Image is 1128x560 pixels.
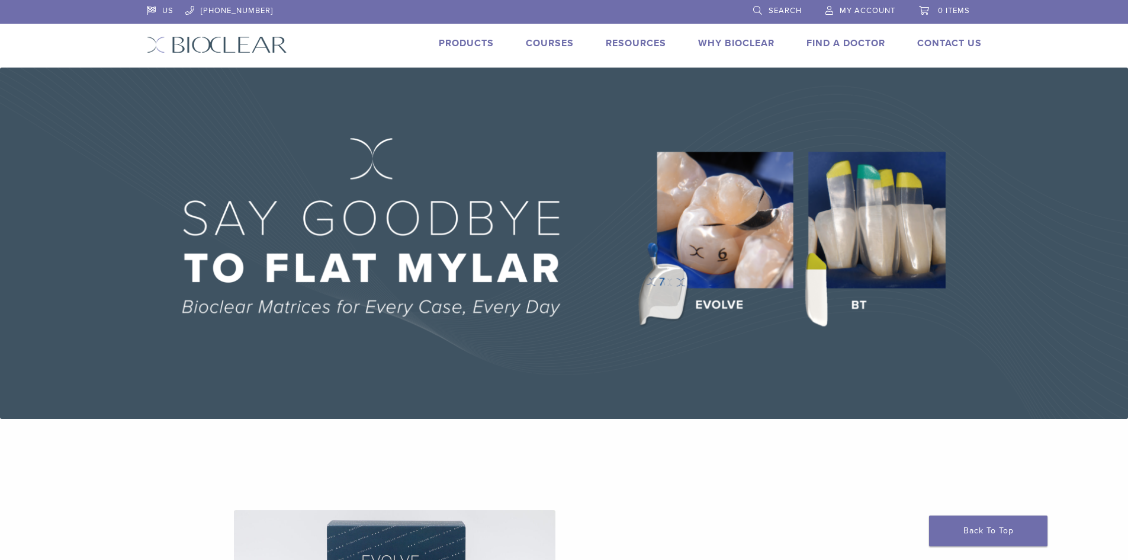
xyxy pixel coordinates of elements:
[147,36,287,53] img: Bioclear
[929,516,1047,546] a: Back To Top
[938,6,970,15] span: 0 items
[769,6,802,15] span: Search
[917,37,982,49] a: Contact Us
[439,37,494,49] a: Products
[698,37,775,49] a: Why Bioclear
[806,37,885,49] a: Find A Doctor
[606,37,666,49] a: Resources
[840,6,895,15] span: My Account
[526,37,574,49] a: Courses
